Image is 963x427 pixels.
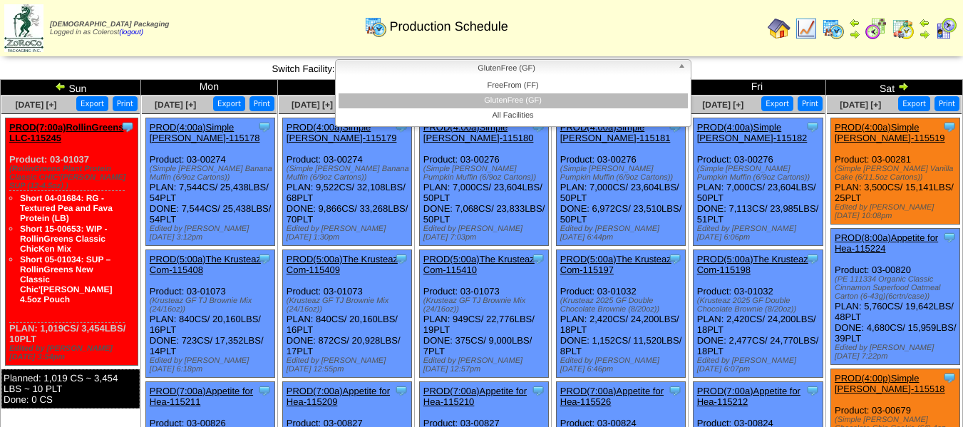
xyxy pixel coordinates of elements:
li: All Facilities [339,108,688,123]
a: Short 04-01684: RG - Textured Pea and Fava Protein (LB) [20,193,113,223]
div: (Simple [PERSON_NAME] Pumpkin Muffin (6/9oz Cartons)) [697,165,823,182]
div: Planned: 1,019 CS ~ 3,454 LBS ~ 10 PLT Done: 0 CS [1,369,140,408]
span: [DEMOGRAPHIC_DATA] Packaging [50,21,169,29]
img: Tooltip [805,120,820,134]
div: Product: 03-00281 PLAN: 3,500CS / 15,141LBS / 25PLT [830,118,959,225]
div: Product: 03-00276 PLAN: 7,000CS / 23,604LBS / 50PLT DONE: 7,068CS / 23,833LBS / 50PLT [419,118,548,246]
img: arrowleft.gif [919,17,930,29]
div: Product: 03-00276 PLAN: 7,000CS / 23,604LBS / 50PLT DONE: 7,113CS / 23,985LBS / 51PLT [693,118,823,246]
span: [DATE] [+] [702,100,743,110]
img: line_graph.gif [795,17,818,40]
div: Edited by [PERSON_NAME] [DATE] 7:22pm [835,344,959,361]
div: Product: 03-01073 PLAN: 949CS / 22,776LBS / 19PLT DONE: 375CS / 9,000LBS / 7PLT [419,250,548,378]
a: [DATE] [+] [292,100,333,110]
a: PROD(4:00a)Simple [PERSON_NAME]-115181 [560,122,671,143]
button: Export [76,96,108,111]
div: Edited by [PERSON_NAME] [DATE] 6:44pm [560,225,685,242]
a: PROD(5:00a)The Krusteaz Com-115410 [423,254,535,275]
span: [DATE] [+] [840,100,881,110]
a: PROD(4:00a)Simple [PERSON_NAME]-115182 [697,122,808,143]
div: (Krusteaz 2025 GF Double Chocolate Brownie (8/20oz)) [560,297,685,314]
img: Tooltip [805,384,820,398]
div: (Simple [PERSON_NAME] Pumpkin Muffin (6/9oz Cartons)) [423,165,548,182]
td: Fri [688,80,825,96]
button: Print [249,96,274,111]
a: [DATE] [+] [155,100,196,110]
img: arrowleft.gif [849,17,860,29]
span: Production Schedule [390,19,508,34]
div: (Simple [PERSON_NAME] Vanilla Cake (6/11.5oz Cartons)) [835,165,959,182]
div: Edited by [PERSON_NAME] [DATE] 12:55pm [287,356,411,374]
td: Sat [825,80,962,96]
img: Tooltip [257,384,272,398]
img: Tooltip [531,252,545,266]
a: PROD(4:00a)Simple [PERSON_NAME]-115179 [287,122,397,143]
button: Export [898,96,930,111]
li: FreeFrom (FF) [339,78,688,93]
img: Tooltip [805,252,820,266]
img: Tooltip [531,384,545,398]
img: arrowleft.gif [55,81,66,92]
img: calendarprod.gif [822,17,845,40]
img: calendarblend.gif [865,17,887,40]
img: calendarcustomer.gif [934,17,957,40]
div: (Krusteaz 2025 GF Double Chocolate Brownie (8/20oz)) [697,297,823,314]
img: Tooltip [257,252,272,266]
div: (PE 111334 Organic Classic Cinnamon Superfood Oatmeal Carton (6-43g)(6crtn/case)) [835,275,959,301]
div: (Krusteaz GF TJ Brownie Mix (24/16oz)) [150,297,274,314]
a: PROD(5:00a)The Krusteaz Com-115198 [697,254,808,275]
td: Mon [140,80,277,96]
a: Short 05-01034: SUP – RollinGreens New Classic Chic'[PERSON_NAME] 4.5oz Pouch [20,254,113,304]
div: Product: 03-00274 PLAN: 9,522CS / 32,108LBS / 68PLT DONE: 9,866CS / 33,268LBS / 70PLT [282,118,411,246]
div: Product: 03-01037 PLAN: 1,019CS / 3,454LBS / 10PLT [6,118,138,366]
a: PROD(8:00a)Appetite for Hea-115224 [835,232,938,254]
img: home.gif [768,17,791,40]
img: Tooltip [942,120,957,134]
td: Tue [277,80,414,96]
img: Tooltip [942,371,957,385]
button: Print [798,96,823,111]
img: arrowright.gif [897,81,909,92]
a: PROD(7:00a)Appetite for Hea-115209 [287,386,390,407]
a: PROD(5:00a)The Krusteaz Com-115197 [560,254,671,275]
a: [DATE] [+] [15,100,56,110]
div: Edited by [PERSON_NAME] [DATE] 6:18pm [150,356,274,374]
div: (Krusteaz GF TJ Brownie Mix (24/16oz)) [287,297,411,314]
div: (Simple [PERSON_NAME] Pumpkin Muffin (6/9oz Cartons)) [560,165,685,182]
div: (Krusteaz GF TJ Brownie Mix (24/16oz)) [423,297,548,314]
div: Edited by [PERSON_NAME] [DATE] 10:08pm [835,203,959,220]
div: Edited by [PERSON_NAME] [DATE] 6:46pm [560,356,685,374]
div: Edited by [PERSON_NAME] [DATE] 6:06pm [697,225,823,242]
div: Product: 03-01032 PLAN: 2,420CS / 24,200LBS / 18PLT DONE: 1,152CS / 11,520LBS / 8PLT [556,250,685,378]
img: Tooltip [257,120,272,134]
a: PROD(4:00a)Simple [PERSON_NAME]-115180 [423,122,534,143]
a: PROD(7:00a)Appetite for Hea-115526 [560,386,664,407]
button: Print [113,96,138,111]
img: Tooltip [394,384,408,398]
div: Product: 03-00820 PLAN: 5,760CS / 19,642LBS / 48PLT DONE: 4,680CS / 15,959LBS / 39PLT [830,229,959,365]
div: Product: 03-01032 PLAN: 2,420CS / 24,200LBS / 18PLT DONE: 2,477CS / 24,770LBS / 18PLT [693,250,823,378]
div: Edited by [PERSON_NAME] [DATE] 12:57pm [423,356,548,374]
img: Tooltip [668,252,682,266]
div: Product: 03-00276 PLAN: 7,000CS / 23,604LBS / 50PLT DONE: 6,972CS / 23,510LBS / 50PLT [556,118,685,246]
div: Edited by [PERSON_NAME] [DATE] 3:12pm [150,225,274,242]
img: zoroco-logo-small.webp [4,4,43,52]
div: Product: 03-01073 PLAN: 840CS / 20,160LBS / 16PLT DONE: 723CS / 17,352LBS / 14PLT [145,250,274,378]
a: PROD(7:00a)Appetite for Hea-115210 [423,386,527,407]
div: Edited by [PERSON_NAME] [DATE] 3:54pm [9,344,138,361]
span: Logged in as Colerost [50,21,169,36]
a: (logout) [119,29,143,36]
img: Tooltip [394,252,408,266]
button: Export [761,96,793,111]
div: (Simple [PERSON_NAME] Banana Muffin (6/9oz Cartons)) [287,165,411,182]
img: Tooltip [668,384,682,398]
button: Print [934,96,959,111]
img: calendarprod.gif [364,15,387,38]
img: arrowright.gif [849,29,860,40]
a: PROD(4:00a)Simple [PERSON_NAME]-115519 [835,122,945,143]
div: Product: 03-01073 PLAN: 840CS / 20,160LBS / 16PLT DONE: 872CS / 20,928LBS / 17PLT [282,250,411,378]
div: Product: 03-00274 PLAN: 7,544CS / 25,438LBS / 54PLT DONE: 7,544CS / 25,438LBS / 54PLT [145,118,274,246]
